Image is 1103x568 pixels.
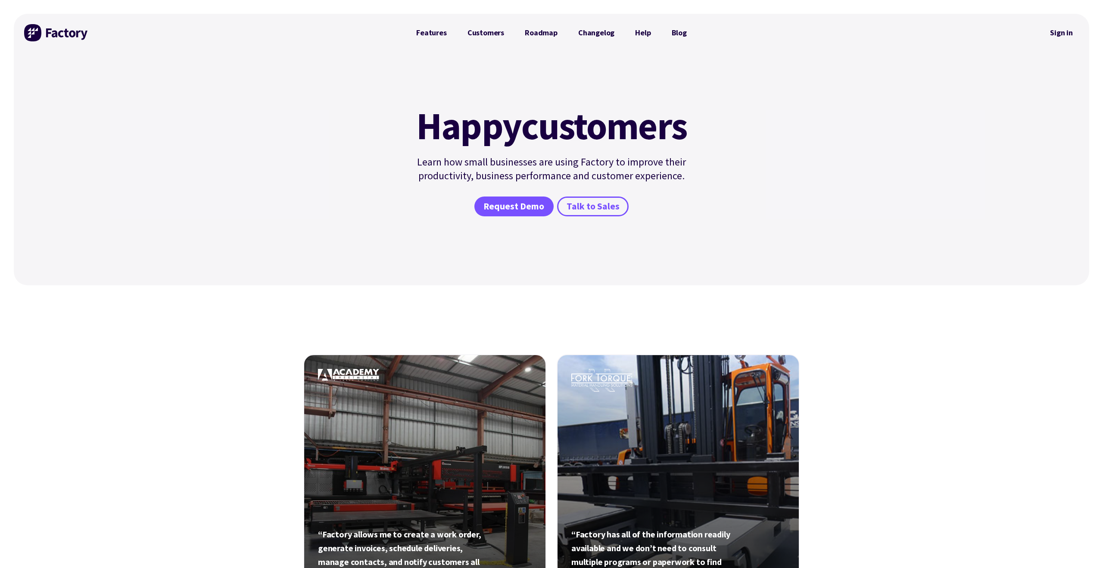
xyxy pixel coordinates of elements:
a: Changelog [568,24,625,41]
img: Factory [24,24,89,41]
a: Request Demo [474,197,554,216]
a: Roadmap [514,24,568,41]
mark: Happy [416,107,521,145]
a: Features [406,24,457,41]
span: Talk to Sales [567,200,620,213]
a: Talk to Sales [557,197,629,216]
nav: Secondary Navigation [1044,23,1079,43]
a: Blog [661,24,697,41]
a: Sign in [1044,23,1079,43]
span: Request Demo [483,200,544,213]
a: Help [625,24,661,41]
h1: customers [411,107,692,145]
a: Customers [457,24,514,41]
p: Learn how small businesses are using Factory to improve their productivity, business performance ... [411,155,692,183]
nav: Primary Navigation [406,24,697,41]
